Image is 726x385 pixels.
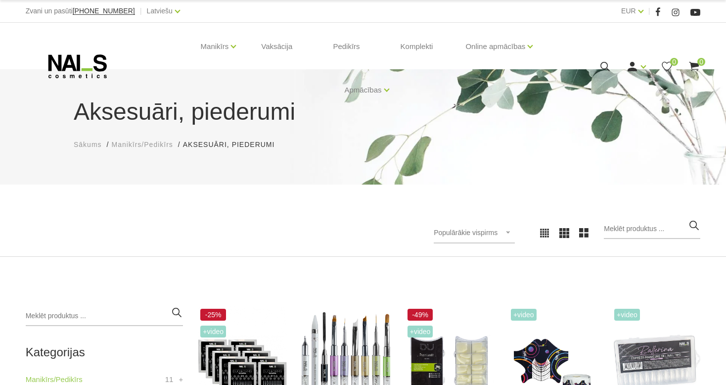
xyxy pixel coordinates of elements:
[511,309,537,321] span: +Video
[408,309,433,321] span: -49%
[26,5,135,17] div: Zvani un pasūti
[661,60,673,73] a: 0
[26,346,183,359] h2: Kategorijas
[147,5,173,17] a: Latviešu
[670,58,678,66] span: 0
[26,306,183,326] input: Meklēt produktus ...
[434,229,498,237] span: Populārākie vispirms
[74,140,102,150] a: Sākums
[200,326,226,337] span: +Video
[604,219,700,239] input: Meklēt produktus ...
[648,5,650,17] span: |
[614,309,640,321] span: +Video
[140,5,142,17] span: |
[697,58,705,66] span: 0
[111,140,173,150] a: Manikīrs/Pedikīrs
[111,141,173,148] span: Manikīrs/Pedikīrs
[325,23,367,70] a: Pedikīrs
[688,60,700,73] a: 0
[408,326,433,337] span: +Video
[344,70,381,110] a: Apmācības
[200,309,226,321] span: -25%
[465,27,525,66] a: Online apmācības
[74,141,102,148] span: Sākums
[183,140,285,150] li: Aksesuāri, piederumi
[393,23,441,70] a: Komplekti
[73,7,135,15] a: [PHONE_NUMBER]
[253,23,300,70] a: Vaksācija
[201,27,229,66] a: Manikīrs
[621,5,636,17] a: EUR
